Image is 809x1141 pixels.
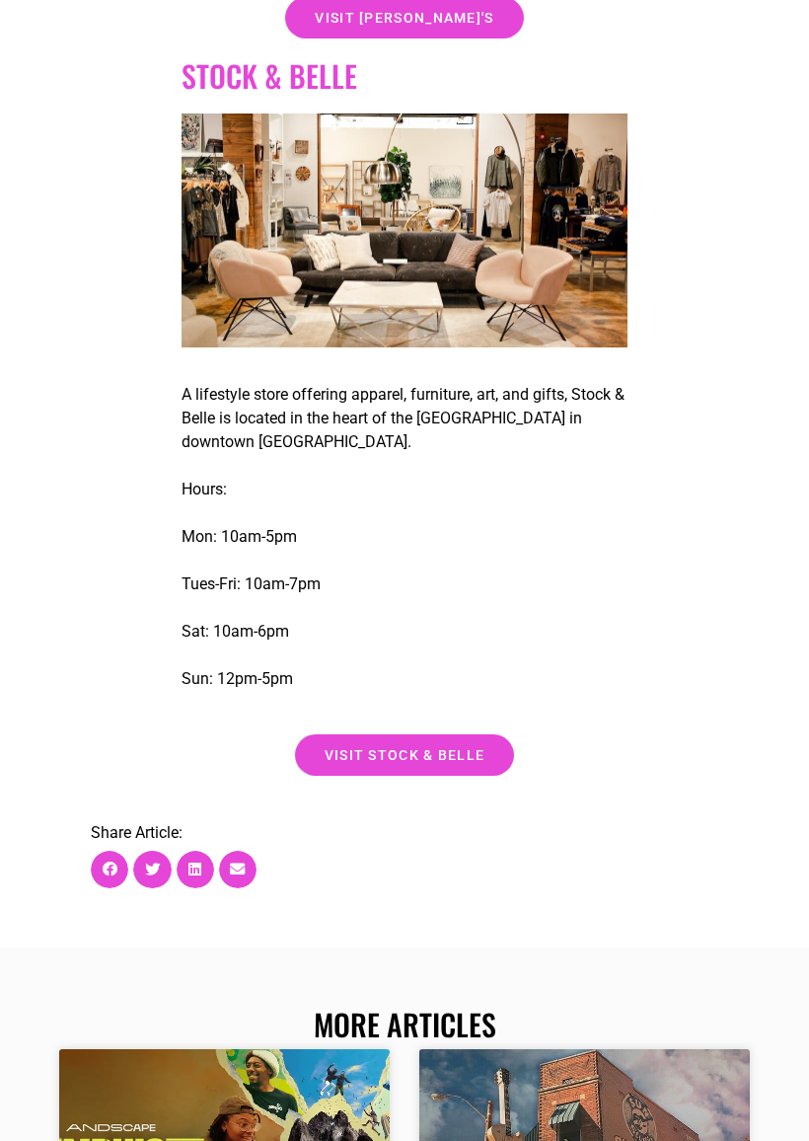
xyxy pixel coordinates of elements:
[91,851,128,888] div: Share on facebook
[182,58,627,94] h2: Stock & belle
[219,851,257,888] div: Share on email
[182,572,627,596] p: Tues-Fri: 10am-7pm
[182,478,627,501] p: Hours:
[182,525,627,549] p: Mon: 10am-5pm
[182,114,627,348] img: Experience the festive finds of a clothing store during the holiday season, complete with cozy co...
[182,667,627,691] p: Sun: 12pm-5pm
[91,825,718,841] p: Share Article:
[325,748,485,762] span: visit stock & belle
[315,11,493,25] span: visit [PERSON_NAME]'s
[59,1007,750,1042] h2: More Articles
[133,851,171,888] div: Share on twitter
[182,620,627,644] p: Sat: 10am-6pm
[182,383,627,454] p: A lifestyle store offering apparel, furniture, art, and gifts, Stock & Belle is located in the he...
[177,851,214,888] div: Share on linkedin
[295,734,515,776] a: visit stock & belle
